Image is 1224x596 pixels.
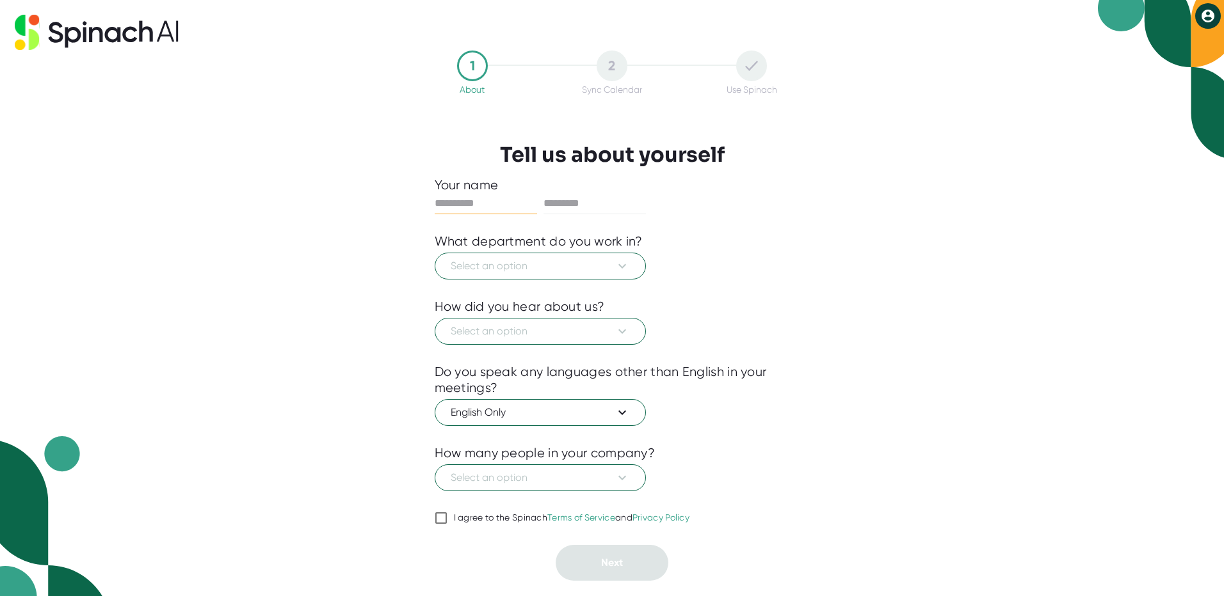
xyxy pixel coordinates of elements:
[435,364,790,396] div: Do you speak any languages other than English in your meetings?
[435,318,646,345] button: Select an option
[451,258,630,274] span: Select an option
[547,512,615,522] a: Terms of Service
[435,464,646,491] button: Select an option
[556,545,668,581] button: Next
[582,84,642,95] div: Sync Calendar
[451,405,630,420] span: English Only
[435,399,646,426] button: English Only
[451,324,630,339] span: Select an option
[601,556,623,569] span: Next
[435,445,656,461] div: How many people in your company?
[435,233,643,249] div: What department do you work in?
[435,177,790,193] div: Your name
[457,51,488,81] div: 1
[451,470,630,485] span: Select an option
[632,512,689,522] a: Privacy Policy
[454,512,690,524] div: I agree to the Spinach and
[500,143,725,167] h3: Tell us about yourself
[1180,553,1211,583] iframe: Intercom live chat
[597,51,627,81] div: 2
[435,253,646,279] button: Select an option
[435,299,605,315] div: How did you hear about us?
[727,84,777,95] div: Use Spinach
[460,84,485,95] div: About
